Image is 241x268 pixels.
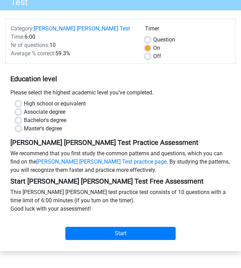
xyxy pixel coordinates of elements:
[6,33,140,41] div: 6:00
[24,100,86,108] label: High school or equivalent
[10,138,231,147] h5: [PERSON_NAME] [PERSON_NAME] Test Practice Assessment
[11,50,55,57] span: Average % correct:
[153,52,161,61] label: Off
[145,25,230,36] div: Timer
[11,25,34,32] span: Category:
[153,36,175,44] label: Question
[10,177,231,185] h5: Start [PERSON_NAME] [PERSON_NAME] Test Free Assessment
[65,227,176,240] input: Start
[10,72,231,86] h5: Education level
[6,49,140,58] div: 59.3%
[5,89,236,100] div: Please select the highest academic level you’ve completed.
[34,25,130,32] a: [PERSON_NAME] [PERSON_NAME] Test
[6,41,140,49] div: 10
[11,34,25,40] span: Time:
[5,149,236,177] div: We recommend that you first study the common patterns and questions, which you can find on the . ...
[24,116,66,124] label: Bachelor's degree
[24,108,65,116] label: Associate degree
[5,188,236,216] div: This [PERSON_NAME] [PERSON_NAME] test practice test consists of 10 questions with a time limit of...
[36,158,167,165] a: [PERSON_NAME] [PERSON_NAME] Test practice page
[24,124,62,133] label: Master's degree
[11,42,49,48] span: Nr of questions:
[153,44,160,52] label: On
